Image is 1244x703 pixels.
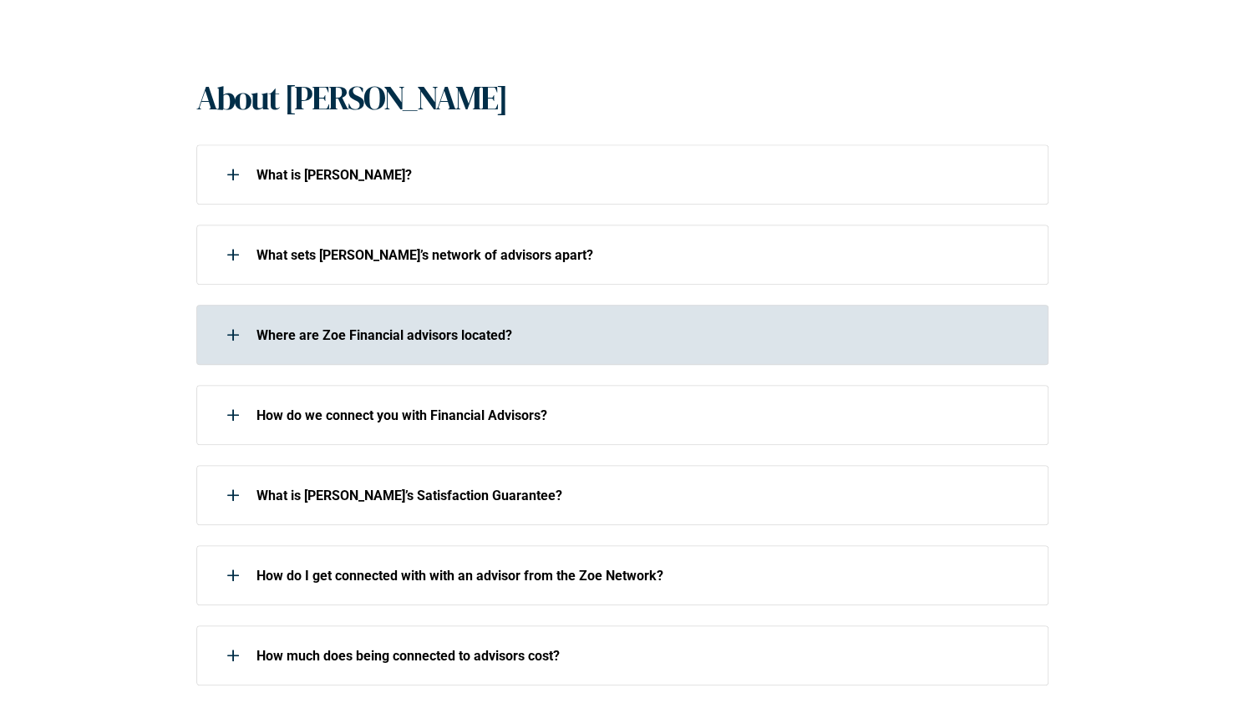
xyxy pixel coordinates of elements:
p: What is [PERSON_NAME]’s Satisfaction Guarantee? [256,488,1027,503]
p: What is [PERSON_NAME]? [256,167,1027,183]
p: Where are Zoe Financial advisors located? [256,327,1027,343]
p: What sets [PERSON_NAME]’s network of advisors apart? [256,247,1027,263]
p: How do I get connected with with an advisor from the Zoe Network? [256,568,1027,584]
p: How much does being connected to advisors cost? [256,648,1027,664]
h1: About [PERSON_NAME] [196,78,507,118]
p: How do we connect you with Financial Advisors? [256,407,1027,423]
